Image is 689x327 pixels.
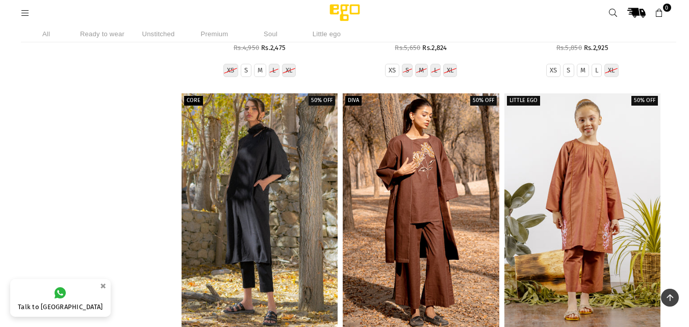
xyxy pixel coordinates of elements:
[227,66,235,75] label: XS
[10,279,111,317] a: Talk to [GEOGRAPHIC_DATA]
[272,66,275,75] label: L
[556,44,582,52] span: Rs.5,850
[345,96,362,106] label: Diva
[507,96,540,106] label: Little EGO
[97,278,109,294] button: ×
[434,66,437,75] label: L
[244,66,248,75] label: S
[550,66,557,75] label: XS
[309,96,335,106] label: 50% off
[419,66,424,75] label: M
[580,66,585,75] label: M
[663,4,671,12] span: 0
[245,26,296,42] li: Soul
[447,66,454,75] label: XL
[286,66,293,75] label: XL
[234,44,259,52] span: Rs.4,950
[422,44,447,52] span: Rs.2,824
[77,26,128,42] li: Ready to wear
[189,26,240,42] li: Premium
[301,3,388,23] img: Ego
[16,9,35,16] a: Menu
[301,26,352,42] li: Little ego
[604,4,623,22] a: Search
[395,44,420,52] span: Rs.5,650
[567,66,570,75] label: S
[258,66,263,75] label: M
[470,96,497,106] label: 50% off
[405,66,409,75] label: S
[595,66,598,75] label: L
[631,96,658,106] label: 50% off
[261,44,286,52] span: Rs.2,475
[650,4,669,22] a: 0
[389,66,396,75] label: XS
[21,26,72,42] li: All
[184,96,203,106] label: Core
[133,26,184,42] li: Unstitched
[608,66,615,75] label: XL
[584,44,608,52] span: Rs.2,925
